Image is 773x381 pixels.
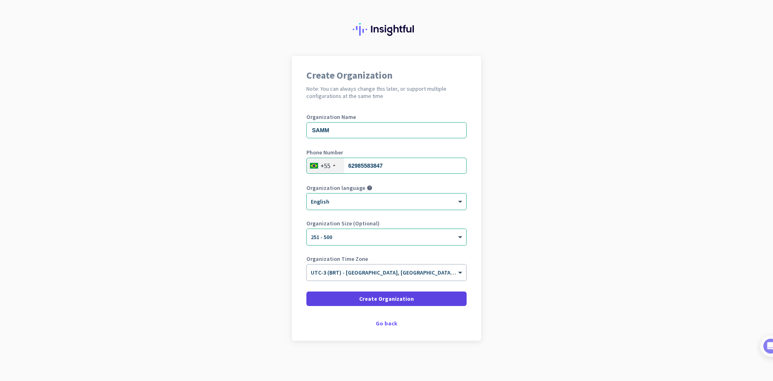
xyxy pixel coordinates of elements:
label: Organization Name [306,114,467,120]
h1: Create Organization [306,71,467,80]
span: Create Organization [359,295,414,303]
img: Insightful [353,23,420,36]
button: Create Organization [306,291,467,306]
h2: Note: You can always change this later, or support multiple configurations at the same time [306,85,467,100]
input: 11 2345-6789 [306,158,467,174]
input: What is the name of your organization? [306,122,467,138]
div: +55 [320,162,331,170]
label: Organization language [306,185,365,191]
div: Go back [306,321,467,326]
label: Organization Time Zone [306,256,467,262]
label: Organization Size (Optional) [306,221,467,226]
label: Phone Number [306,150,467,155]
i: help [367,185,372,191]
